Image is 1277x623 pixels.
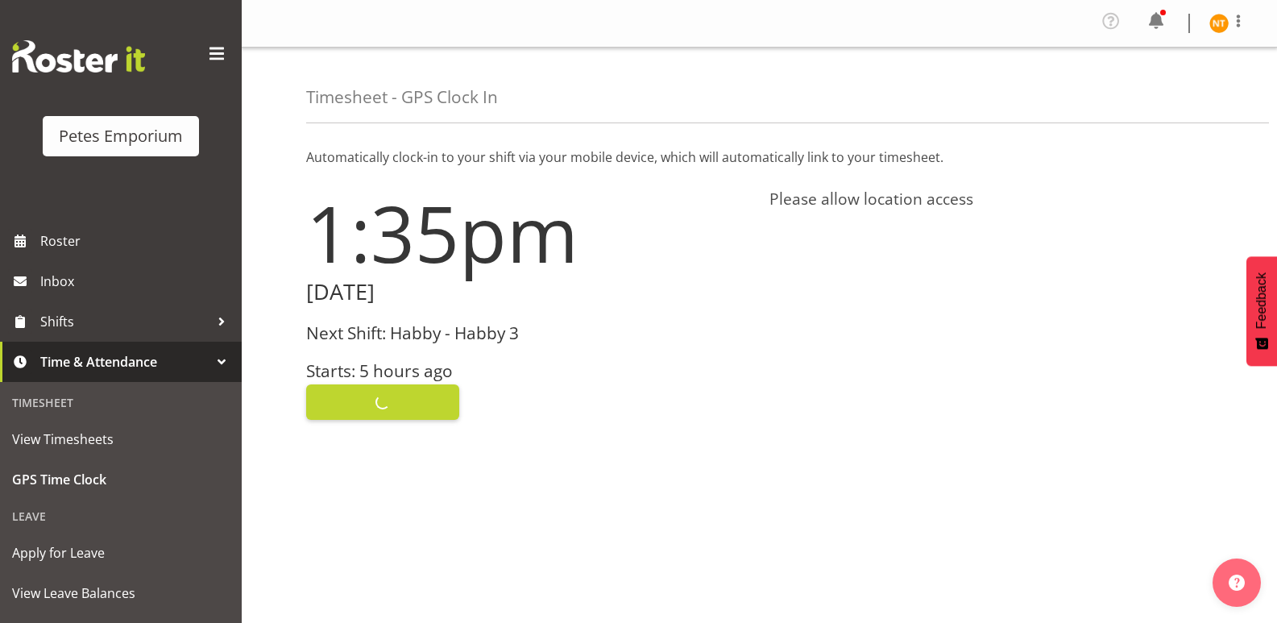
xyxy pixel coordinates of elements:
[4,419,238,459] a: View Timesheets
[40,269,234,293] span: Inbox
[12,427,230,451] span: View Timesheets
[1254,272,1269,329] span: Feedback
[40,229,234,253] span: Roster
[4,459,238,500] a: GPS Time Clock
[12,467,230,492] span: GPS Time Clock
[4,573,238,613] a: View Leave Balances
[59,124,183,148] div: Petes Emporium
[12,40,145,73] img: Rosterit website logo
[4,533,238,573] a: Apply for Leave
[306,189,750,276] h1: 1:35pm
[769,189,1213,209] h4: Please allow location access
[40,350,209,374] span: Time & Attendance
[306,362,750,380] h3: Starts: 5 hours ago
[4,386,238,419] div: Timesheet
[306,280,750,305] h2: [DATE]
[4,500,238,533] div: Leave
[40,309,209,334] span: Shifts
[1209,14,1229,33] img: nicole-thomson8388.jpg
[306,324,750,343] h3: Next Shift: Habby - Habby 3
[1246,256,1277,366] button: Feedback - Show survey
[12,581,230,605] span: View Leave Balances
[12,541,230,565] span: Apply for Leave
[1229,575,1245,591] img: help-xxl-2.png
[306,88,498,106] h4: Timesheet - GPS Clock In
[306,147,1213,167] p: Automatically clock-in to your shift via your mobile device, which will automatically link to you...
